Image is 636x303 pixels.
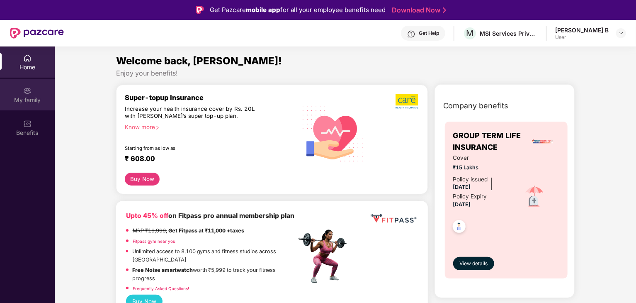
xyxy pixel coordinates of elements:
strong: mobile app [246,6,280,14]
div: Super-topup Insurance [125,93,296,102]
div: ₹ 608.00 [125,154,288,164]
div: Get Pazcare for all your employee benefits need [210,5,386,15]
a: Frequently Asked Questions! [133,286,189,291]
img: svg+xml;base64,PHN2ZyBpZD0iRHJvcGRvd24tMzJ4MzIiIHhtbG5zPSJodHRwOi8vd3d3LnczLm9yZy8yMDAwL3N2ZyIgd2... [618,30,624,37]
img: svg+xml;base64,PHN2ZyB3aWR0aD0iMjAiIGhlaWdodD0iMjAiIHZpZXdCb3g9IjAgMCAyMCAyMCIgZmlsbD0ibm9uZSIgeG... [23,87,32,95]
img: insurerLogo [532,130,554,153]
strong: Free Noise smartwatch [133,267,193,273]
strong: Get Fitpass at ₹11,000 +taxes [168,227,244,234]
img: icon [520,182,549,211]
a: Download Now [392,6,444,15]
img: svg+xml;base64,PHN2ZyBpZD0iSG9tZSIgeG1sbnM9Imh0dHA6Ly93d3cudzMub3JnLzIwMDAvc3ZnIiB3aWR0aD0iMjAiIG... [23,54,32,62]
img: b5dec4f62d2307b9de63beb79f102df3.png [396,93,419,109]
div: Enjoy your benefits! [116,69,575,78]
img: Logo [196,6,204,14]
img: svg+xml;base64,PHN2ZyB4bWxucz0iaHR0cDovL3d3dy53My5vcmcvMjAwMC9zdmciIHhtbG5zOnhsaW5rPSJodHRwOi8vd3... [296,95,370,171]
img: New Pazcare Logo [10,28,64,39]
img: Stroke [443,6,446,15]
span: [DATE] [453,184,471,190]
button: View details [453,257,494,270]
div: User [555,34,609,41]
button: Buy Now [125,173,160,186]
span: Cover [453,154,510,162]
div: Know more [125,124,291,130]
b: on Fitpass pro annual membership plan [126,212,294,220]
p: Unlimited access to 8,100 gyms and fitness studios across [GEOGRAPHIC_DATA] [132,247,296,264]
img: fpp.png [296,227,354,286]
del: MRP ₹19,999, [133,227,167,234]
span: Welcome back, [PERSON_NAME]! [116,55,282,67]
span: [DATE] [453,201,471,208]
div: Increase your health insurance cover by Rs. 20L with [PERSON_NAME]’s super top-up plan. [125,105,261,120]
img: svg+xml;base64,PHN2ZyBpZD0iSGVscC0zMngzMiIgeG1sbnM9Imh0dHA6Ly93d3cudzMub3JnLzIwMDAvc3ZnIiB3aWR0aD... [407,30,415,38]
span: right [155,125,160,130]
span: Company benefits [443,100,509,112]
div: Get Help [419,30,439,37]
img: svg+xml;base64,PHN2ZyBpZD0iQmVuZWZpdHMiIHhtbG5zPSJodHRwOi8vd3d3LnczLm9yZy8yMDAwL3N2ZyIgd2lkdGg9Ij... [23,120,32,128]
b: Upto 45% off [126,212,168,220]
div: Starting from as low as [125,145,261,151]
span: GROUP TERM LIFE INSURANCE [453,130,526,154]
div: Policy issued [453,175,488,184]
div: Policy Expiry [453,192,487,201]
a: Fitpass gym near you [133,239,175,244]
span: M [466,28,474,38]
img: svg+xml;base64,PHN2ZyB4bWxucz0iaHR0cDovL3d3dy53My5vcmcvMjAwMC9zdmciIHdpZHRoPSI0OC45NDMiIGhlaWdodD... [449,217,469,238]
span: View details [459,260,488,268]
img: fppp.png [369,211,418,226]
div: [PERSON_NAME] B [555,26,609,34]
span: ₹15 Lakhs [453,164,510,172]
div: MSI Services Private Limited - GTL [480,29,538,37]
p: worth ₹5,999 to track your fitness progress [133,266,296,283]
